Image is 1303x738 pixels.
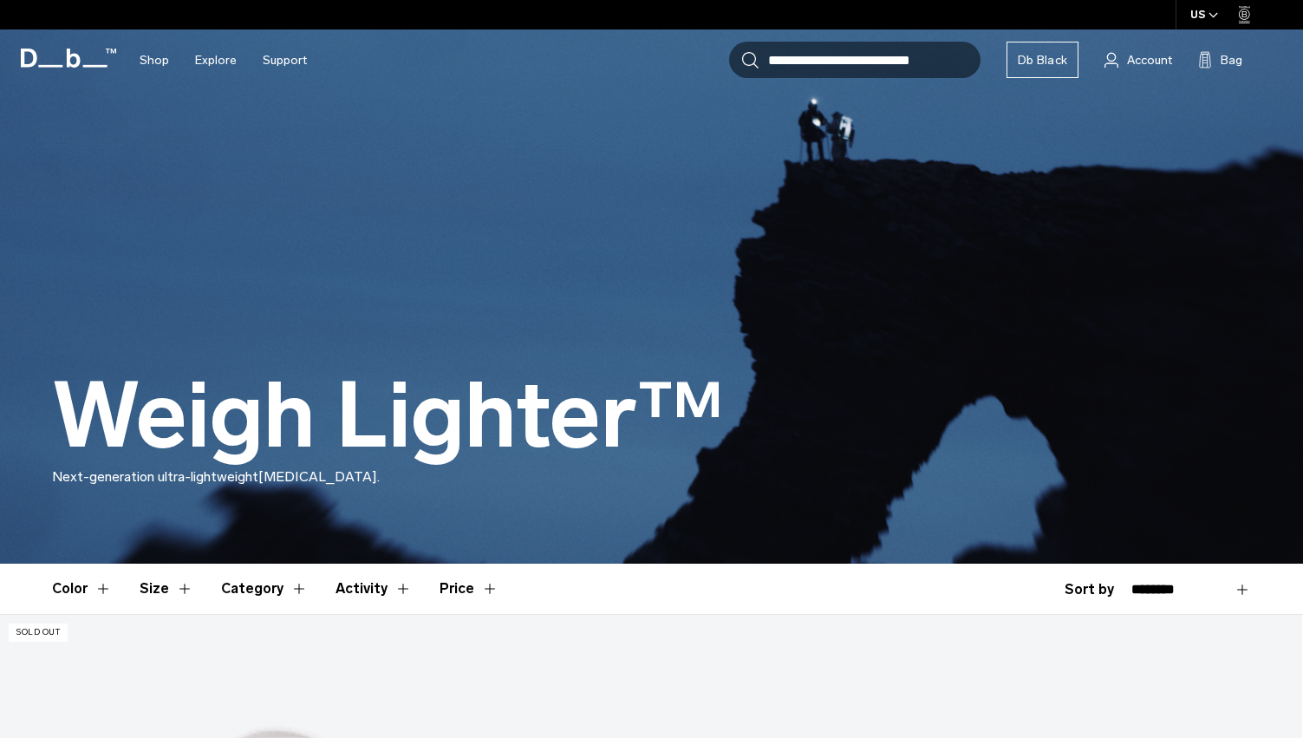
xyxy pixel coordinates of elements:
[1104,49,1172,70] a: Account
[263,29,307,91] a: Support
[52,468,258,485] span: Next-generation ultra-lightweight
[221,564,308,614] button: Toggle Filter
[127,29,320,91] nav: Main Navigation
[336,564,412,614] button: Toggle Filter
[140,564,193,614] button: Toggle Filter
[1007,42,1078,78] a: Db Black
[140,29,169,91] a: Shop
[1198,49,1242,70] button: Bag
[195,29,237,91] a: Explore
[9,624,68,642] p: Sold Out
[52,366,724,467] h1: Weigh Lighter™
[1127,51,1172,69] span: Account
[440,564,498,614] button: Toggle Price
[258,468,380,485] span: [MEDICAL_DATA].
[52,564,112,614] button: Toggle Filter
[1221,51,1242,69] span: Bag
